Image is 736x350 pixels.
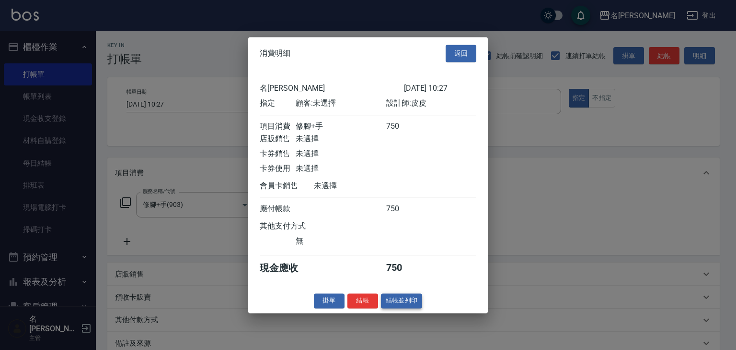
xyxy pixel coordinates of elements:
div: 修腳+手 [296,121,386,132]
div: 現金應收 [260,262,314,275]
div: 750 [386,204,422,214]
div: [DATE] 10:27 [404,84,476,94]
div: 店販銷售 [260,134,296,144]
div: 卡券銷售 [260,149,296,159]
div: 應付帳款 [260,204,296,214]
button: 返回 [446,45,476,62]
div: 設計師: 皮皮 [386,98,476,109]
div: 指定 [260,98,296,109]
div: 卡券使用 [260,164,296,174]
button: 結帳 [347,293,378,308]
div: 未選擇 [296,134,386,144]
div: 未選擇 [314,181,404,191]
button: 掛單 [314,293,345,308]
div: 名[PERSON_NAME] [260,84,404,94]
div: 750 [386,121,422,132]
button: 結帳並列印 [381,293,423,308]
div: 其他支付方式 [260,221,332,231]
div: 會員卡銷售 [260,181,314,191]
div: 750 [386,262,422,275]
div: 無 [296,236,386,246]
span: 消費明細 [260,48,290,58]
div: 顧客: 未選擇 [296,98,386,109]
div: 未選擇 [296,149,386,159]
div: 未選擇 [296,164,386,174]
div: 項目消費 [260,121,296,132]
